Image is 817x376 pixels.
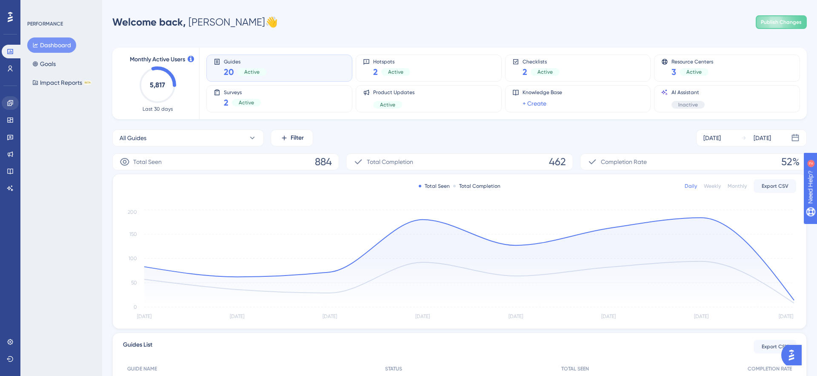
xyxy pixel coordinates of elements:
[244,69,260,75] span: Active
[678,101,698,108] span: Inactive
[120,133,146,143] span: All Guides
[694,313,708,319] tspan: [DATE]
[728,183,747,189] div: Monthly
[415,313,430,319] tspan: [DATE]
[137,313,151,319] tspan: [DATE]
[781,342,807,368] iframe: UserGuiding AI Assistant Launcher
[549,155,566,169] span: 462
[453,183,500,189] div: Total Completion
[686,69,702,75] span: Active
[388,69,403,75] span: Active
[127,365,157,372] span: GUIDE NAME
[128,209,137,215] tspan: 200
[129,231,137,237] tspan: 150
[27,56,61,72] button: Goals
[685,183,697,189] div: Daily
[224,97,229,109] span: 2
[373,58,410,64] span: Hotspots
[779,313,793,319] tspan: [DATE]
[84,80,91,85] div: BETA
[143,106,173,112] span: Last 30 days
[230,313,244,319] tspan: [DATE]
[315,155,332,169] span: 884
[419,183,450,189] div: Total Seen
[271,129,313,146] button: Filter
[131,280,137,286] tspan: 50
[133,157,162,167] span: Total Seen
[754,179,796,193] button: Export CSV
[27,20,63,27] div: PERFORMANCE
[756,15,807,29] button: Publish Changes
[748,365,792,372] span: COMPLETION RATE
[523,98,546,109] a: + Create
[123,340,152,353] span: Guides List
[323,313,337,319] tspan: [DATE]
[508,313,523,319] tspan: [DATE]
[561,365,589,372] span: TOTAL SEEN
[380,101,395,108] span: Active
[130,55,185,65] span: Monthly Active Users
[703,133,721,143] div: [DATE]
[239,99,254,106] span: Active
[537,69,553,75] span: Active
[129,255,137,261] tspan: 100
[20,2,53,12] span: Need Help?
[59,4,62,11] div: 2
[27,75,97,90] button: Impact ReportsBETA
[224,58,266,64] span: Guides
[112,16,186,28] span: Welcome back,
[112,129,264,146] button: All Guides
[523,58,560,64] span: Checklists
[291,133,304,143] span: Filter
[754,133,771,143] div: [DATE]
[601,313,616,319] tspan: [DATE]
[601,157,647,167] span: Completion Rate
[373,89,414,96] span: Product Updates
[761,19,802,26] span: Publish Changes
[27,37,76,53] button: Dashboard
[134,304,137,310] tspan: 0
[112,15,278,29] div: [PERSON_NAME] 👋
[224,89,261,95] span: Surveys
[671,89,705,96] span: AI Assistant
[671,66,676,78] span: 3
[762,343,788,350] span: Export CSV
[385,365,402,372] span: STATUS
[224,66,234,78] span: 20
[523,89,562,96] span: Knowledge Base
[523,66,527,78] span: 2
[762,183,788,189] span: Export CSV
[671,58,713,64] span: Resource Centers
[373,66,378,78] span: 2
[150,81,165,89] text: 5,817
[754,340,796,353] button: Export CSV
[781,155,800,169] span: 52%
[704,183,721,189] div: Weekly
[367,157,413,167] span: Total Completion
